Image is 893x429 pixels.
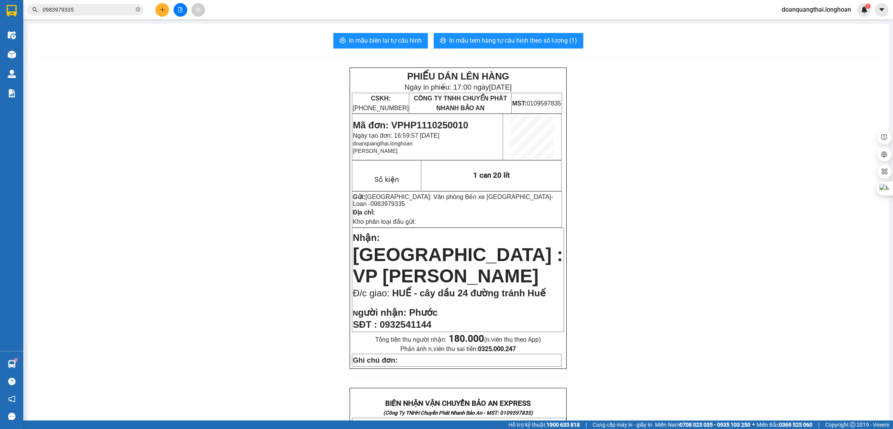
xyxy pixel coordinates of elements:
[8,360,16,368] img: warehouse-icon
[586,420,587,429] span: |
[353,309,406,317] strong: N
[358,307,407,318] span: gười nhận:
[353,244,563,286] span: [GEOGRAPHIC_DATA] : VP [PERSON_NAME]
[353,232,380,243] span: Nhận:
[818,420,819,429] span: |
[349,36,422,45] span: In mẫu biên lai tự cấu hình
[353,288,392,298] span: Đ/c giao:
[414,95,507,111] span: CÔNG TY TNHH CHUYỂN PHÁT NHANH BẢO AN
[878,6,885,13] span: caret-down
[8,378,16,385] span: question-circle
[365,194,551,200] span: [GEOGRAPHIC_DATA]: Văn phòng Bến xe [GEOGRAPHIC_DATA]
[353,194,365,200] strong: Gửi:
[333,33,428,48] button: printerIn mẫu biên lai tự cấu hình
[385,399,531,408] strong: BIÊN NHẬN VẬN CHUYỂN BẢO AN EXPRESS
[353,218,416,225] span: Kho phân loại đầu gửi:
[374,175,399,184] span: Số kiện
[353,132,439,139] span: Ngày tạo đơn: 16:59:57 [DATE]
[449,336,541,343] span: (n.viên thu theo App)
[353,201,405,207] span: Loan -
[861,6,868,13] img: icon-new-feature
[8,50,16,59] img: warehouse-icon
[353,209,375,216] strong: Địa chỉ:
[15,359,17,361] sup: 1
[400,345,516,353] span: Phản ánh n.viên thu sai tiền:
[593,420,653,429] span: Cung cấp máy in - giấy in:
[8,413,16,420] span: message
[136,7,140,12] span: close-circle
[509,420,580,429] span: Hỗ trợ kỹ thuật:
[776,5,857,14] span: doanquangthai.longhoan
[8,70,16,78] img: warehouse-icon
[353,140,412,147] span: doanquangthai.longhoan
[32,7,38,12] span: search
[43,5,134,14] input: Tìm tên, số ĐT hoặc mã đơn
[353,319,377,330] strong: SĐT :
[155,3,169,17] button: plus
[866,3,869,9] span: 1
[195,7,201,12] span: aim
[371,201,405,207] span: 0983979335
[434,33,583,48] button: printerIn mẫu tem hàng tự cấu hình theo số lượng (1)
[375,336,541,343] span: Tổng tiền thu người nhận:
[409,307,438,318] span: Phước
[174,3,187,17] button: file-add
[160,7,165,12] span: plus
[546,422,580,428] strong: 1900 633 818
[679,422,750,428] strong: 0708 023 035 - 0935 103 250
[383,410,533,416] strong: (Công Ty TNHH Chuyển Phát Nhanh Bảo An - MST: 0109597835)
[489,83,512,91] span: [DATE]
[353,148,397,154] span: [PERSON_NAME]
[191,3,205,17] button: aim
[752,423,755,426] span: ⚪️
[449,36,577,45] span: In mẫu tem hàng tự cấu hình theo số lượng (1)
[178,7,183,12] span: file-add
[8,89,16,97] img: solution-icon
[371,95,391,102] strong: CSKH:
[865,3,871,9] sup: 1
[757,420,812,429] span: Miền Bắc
[8,395,16,403] span: notification
[512,100,526,107] strong: MST:
[7,5,17,17] img: logo-vxr
[779,422,812,428] strong: 0369 525 060
[850,422,855,427] span: copyright
[875,3,888,17] button: caret-down
[478,345,516,353] strong: 0325.000.247
[404,83,512,91] span: Ngày in phiếu: 17:00 ngày
[380,319,431,330] span: 0932541144
[353,194,553,207] span: -
[136,6,140,14] span: close-circle
[8,31,16,39] img: warehouse-icon
[655,420,750,429] span: Miền Nam
[473,171,510,180] span: 1 can 20 lít
[440,37,446,45] span: printer
[353,120,468,130] span: Mã đơn: VPHP1110250010
[512,100,561,107] span: 0109597835
[340,37,346,45] span: printer
[392,288,546,298] span: HUẾ - cây dầu 24 đường tránh Huế
[353,95,409,111] span: [PHONE_NUMBER]
[353,356,398,364] strong: Ghi chú đơn:
[449,333,484,344] strong: 180.000
[407,71,509,81] strong: PHIẾU DÁN LÊN HÀNG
